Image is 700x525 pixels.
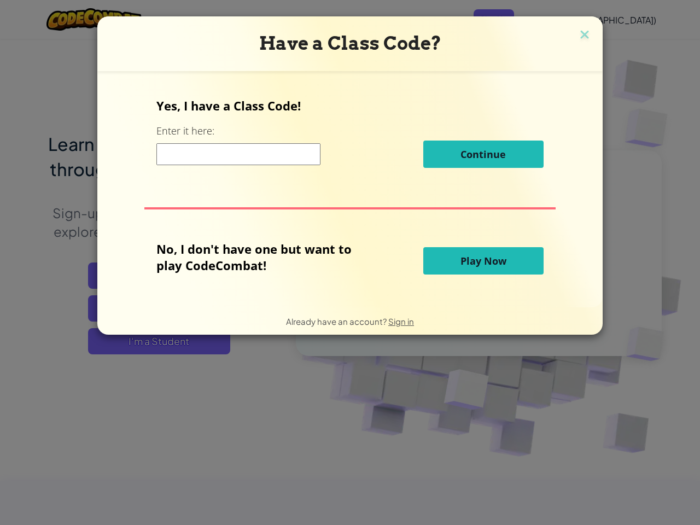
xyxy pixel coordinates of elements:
span: Play Now [460,254,506,267]
span: Have a Class Code? [259,32,441,54]
button: Play Now [423,247,544,275]
p: No, I don't have one but want to play CodeCombat! [156,241,368,273]
a: Sign in [388,316,414,326]
span: Already have an account? [286,316,388,326]
p: Yes, I have a Class Code! [156,97,543,114]
label: Enter it here: [156,124,214,138]
button: Continue [423,141,544,168]
img: close icon [577,27,592,44]
span: Continue [460,148,506,161]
